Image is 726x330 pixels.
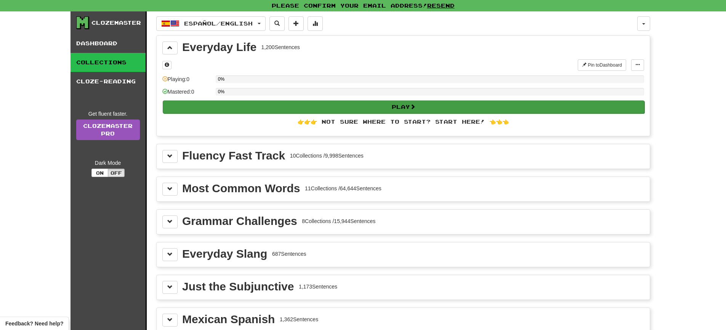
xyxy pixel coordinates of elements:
[280,316,318,323] div: 1,362 Sentences
[71,53,146,72] a: Collections
[108,169,125,177] button: Off
[71,34,146,53] a: Dashboard
[288,16,304,31] button: Add sentence to collection
[76,120,140,140] a: ClozemasterPro
[299,283,337,290] div: 1,173 Sentences
[162,88,212,100] div: Mastered: 0
[427,2,455,9] a: Resend
[290,152,364,159] div: 10 Collections / 9,998 Sentences
[261,43,300,51] div: 1,200 Sentences
[76,159,140,167] div: Dark Mode
[182,248,267,260] div: Everyday Slang
[182,314,275,325] div: Mexican Spanish
[156,16,266,31] button: Español/English
[578,59,626,71] button: Pin toDashboard
[182,41,256,53] div: Everyday Life
[163,100,644,113] button: Play
[91,19,141,27] div: Clozemaster
[91,169,108,177] button: On
[308,16,323,31] button: More stats
[162,75,212,88] div: Playing: 0
[5,320,63,327] span: Open feedback widget
[305,185,381,192] div: 11 Collections / 64,644 Sentences
[182,281,294,292] div: Just the Subjunctive
[162,118,644,126] div: 👉👉👉 Not sure where to start? Start here! 👈👈👈
[272,250,306,258] div: 687 Sentences
[184,20,253,27] span: Español / English
[76,110,140,118] div: Get fluent faster.
[302,217,375,225] div: 8 Collections / 15,944 Sentences
[71,72,146,91] a: Cloze-Reading
[182,150,285,161] div: Fluency Fast Track
[182,215,297,227] div: Grammar Challenges
[269,16,285,31] button: Search sentences
[182,183,300,194] div: Most Common Words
